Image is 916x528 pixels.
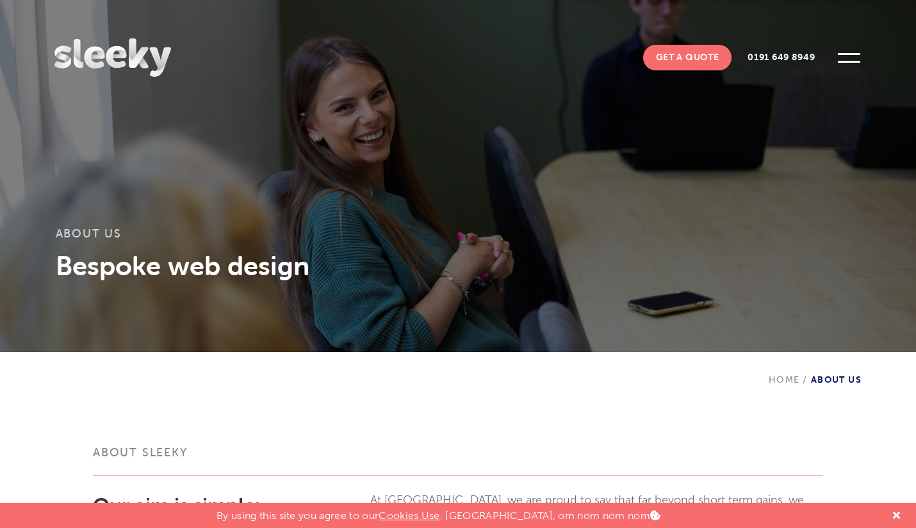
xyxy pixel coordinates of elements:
[93,445,823,476] h3: About Sleeky
[379,509,440,522] a: Cookies Use
[643,45,732,70] a: Get A Quote
[54,38,171,77] img: Sleeky Web Design Newcastle
[56,250,861,282] h3: Bespoke web design
[217,503,660,522] p: By using this site you agree to our . [GEOGRAPHIC_DATA], om nom nom nom
[769,352,862,385] div: About Us
[56,227,861,250] h1: About Us
[799,374,810,385] span: /
[769,374,800,385] a: Home
[735,45,828,70] a: 0191 649 8949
